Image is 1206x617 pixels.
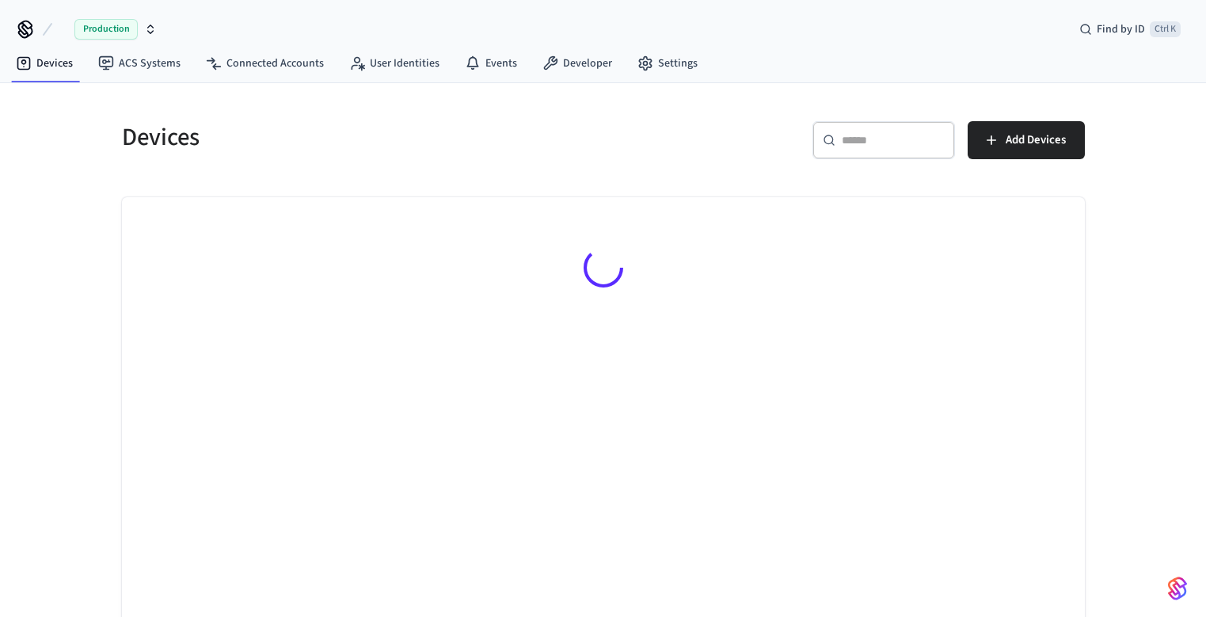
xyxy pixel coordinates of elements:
span: Ctrl K [1150,21,1181,37]
img: SeamLogoGradient.69752ec5.svg [1168,576,1187,601]
a: Developer [530,49,625,78]
a: User Identities [337,49,452,78]
h5: Devices [122,121,594,154]
span: Add Devices [1006,130,1066,150]
span: Production [74,19,138,40]
a: ACS Systems [86,49,193,78]
a: Devices [3,49,86,78]
button: Add Devices [968,121,1085,159]
a: Events [452,49,530,78]
span: Find by ID [1097,21,1145,37]
a: Settings [625,49,710,78]
a: Connected Accounts [193,49,337,78]
div: Find by IDCtrl K [1067,15,1193,44]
